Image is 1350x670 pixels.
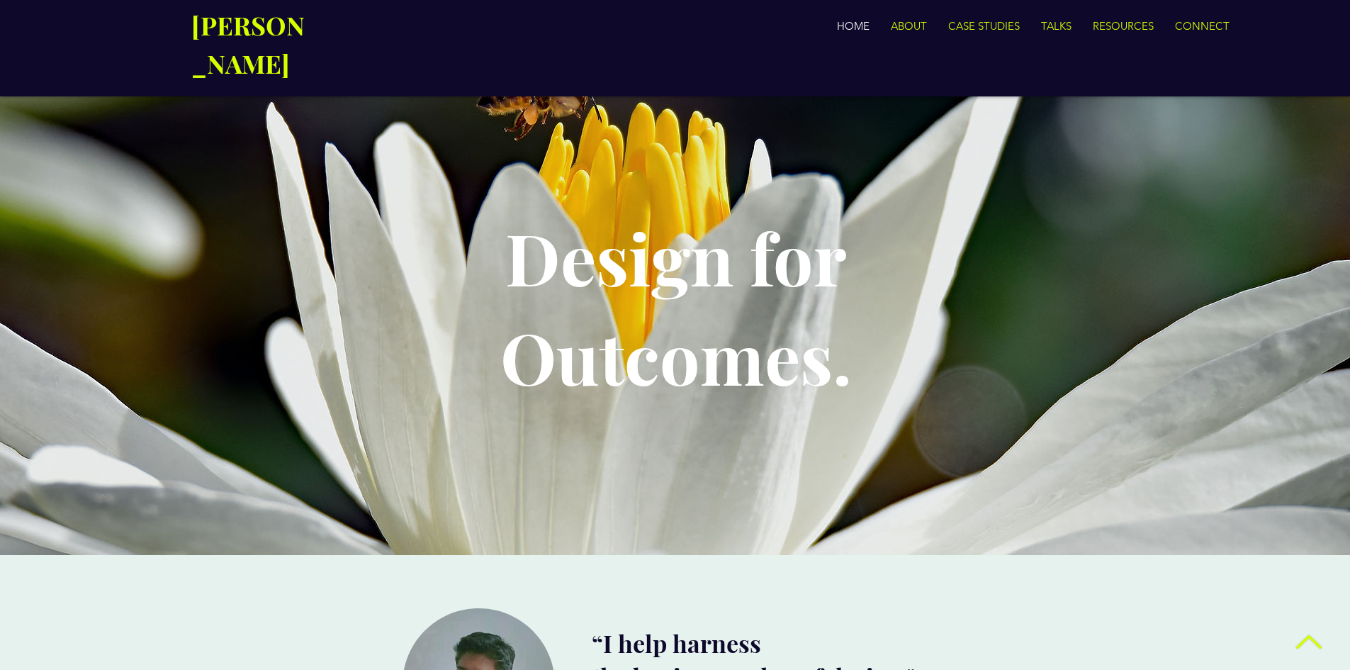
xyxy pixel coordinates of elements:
p: CONNECT [1168,12,1237,40]
a: HOME [826,12,880,40]
p: HOME [830,12,877,40]
a: RESOURCES [1082,12,1164,40]
p: ABOUT [884,12,934,40]
a: CASE STUDIES [938,12,1030,40]
p: RESOURCES [1086,12,1161,40]
a: ABOUT [880,12,938,40]
p: TALKS [1034,12,1079,40]
a: [PERSON_NAME] [191,12,305,81]
span: Design for Outcomes. [500,210,852,403]
p: CASE STUDIES [941,12,1027,40]
nav: Site [669,12,1238,40]
a: CONNECT [1164,12,1238,40]
a: TALKS [1030,12,1082,40]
